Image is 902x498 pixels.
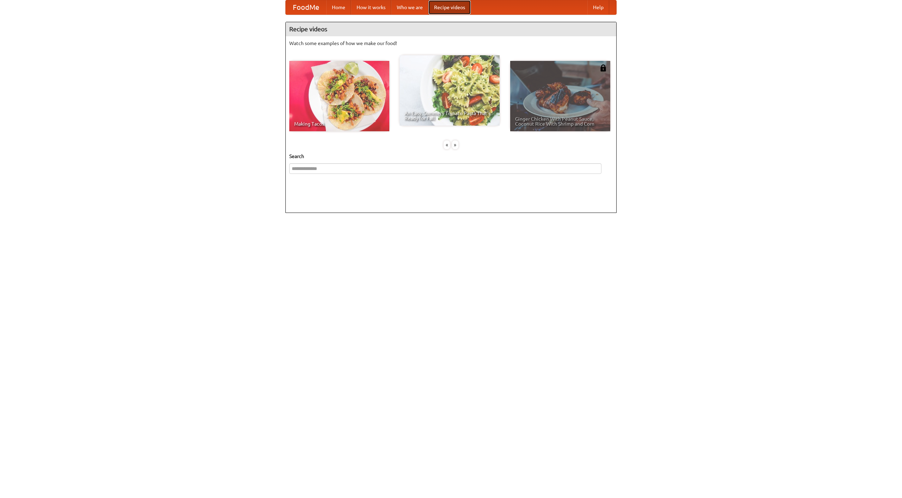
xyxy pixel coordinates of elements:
div: « [444,140,450,149]
a: Who we are [391,0,428,14]
span: An Easy, Summery Tomato Pasta That's Ready for Fall [404,111,495,121]
a: Help [587,0,609,14]
a: An Easy, Summery Tomato Pasta That's Ready for Fall [400,55,500,126]
div: » [452,140,458,149]
a: How it works [351,0,391,14]
h4: Recipe videos [286,22,616,36]
img: 483408.png [600,64,607,71]
p: Watch some examples of how we make our food! [289,40,613,47]
a: FoodMe [286,0,326,14]
h5: Search [289,153,613,160]
a: Recipe videos [428,0,471,14]
span: Making Tacos [294,121,384,126]
a: Making Tacos [289,61,389,131]
a: Home [326,0,351,14]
